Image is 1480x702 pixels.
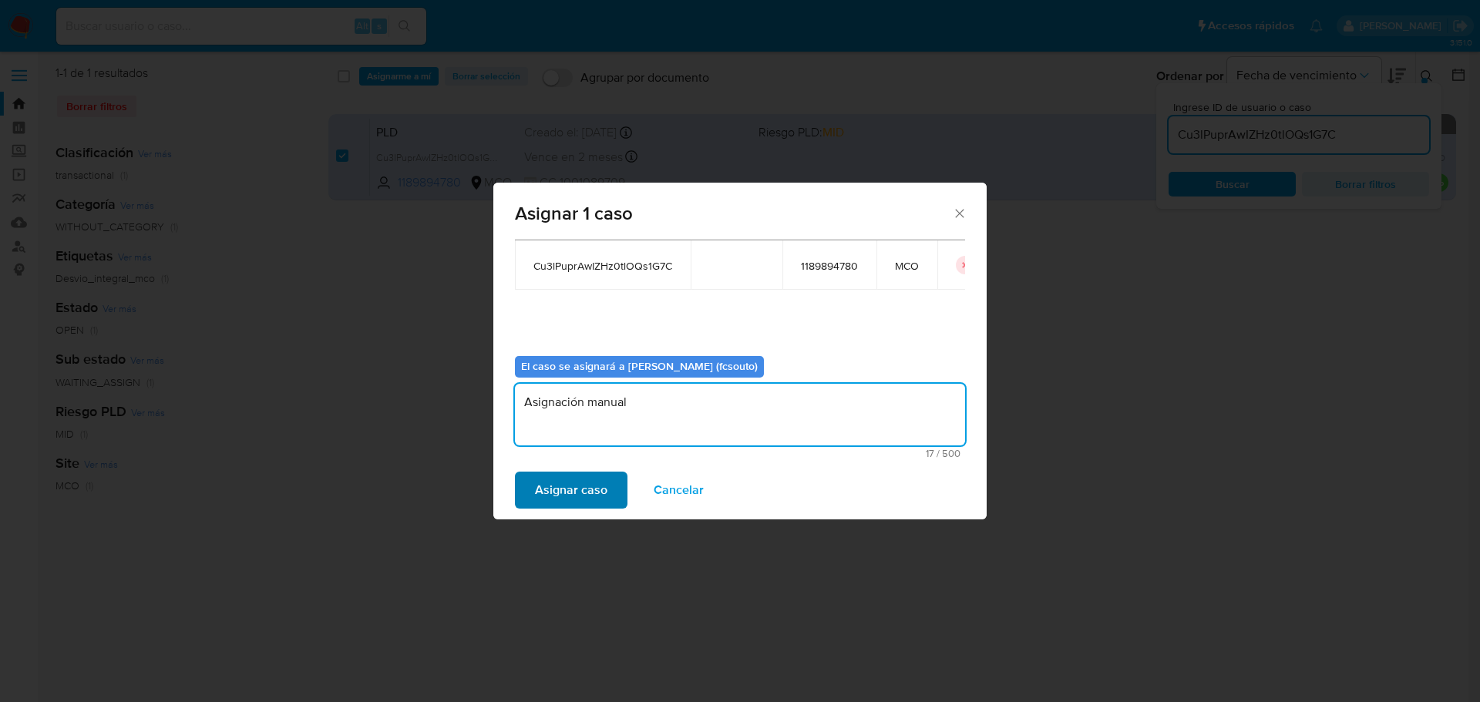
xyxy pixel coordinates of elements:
span: Máximo 500 caracteres [520,448,960,458]
textarea: Asignación manual [515,384,965,445]
button: Cerrar ventana [952,206,966,220]
button: Cancelar [634,472,724,509]
span: Cancelar [654,473,704,507]
button: Asignar caso [515,472,627,509]
span: Asignar 1 caso [515,204,952,223]
span: MCO [895,259,919,273]
b: El caso se asignará a [PERSON_NAME] (fcsouto) [521,358,758,374]
span: Cu3lPuprAwIZHz0tlOQs1G7C [533,259,672,273]
div: assign-modal [493,183,987,519]
span: Asignar caso [535,473,607,507]
span: 1189894780 [801,259,858,273]
button: icon-button [956,256,974,274]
